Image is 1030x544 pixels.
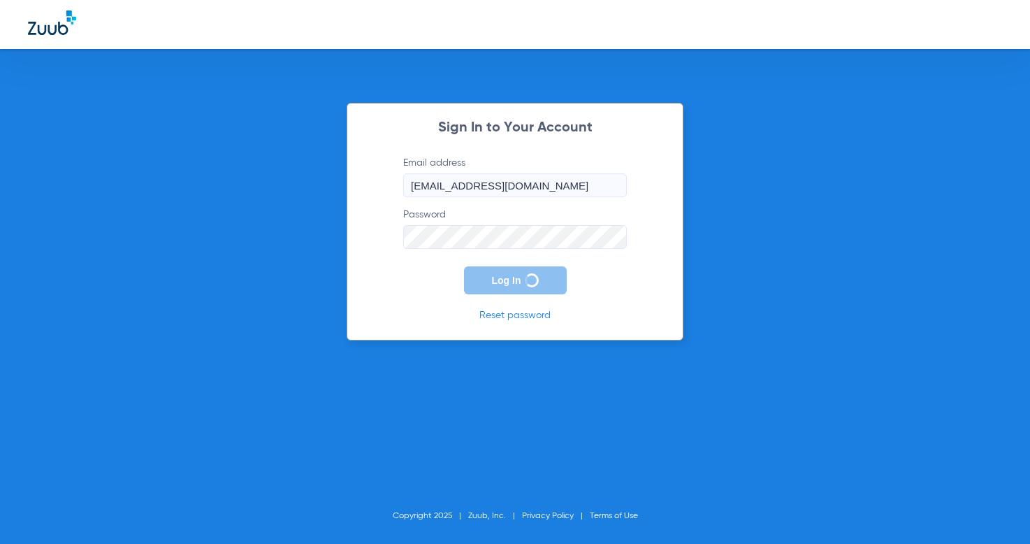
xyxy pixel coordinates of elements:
li: Copyright 2025 [393,509,468,523]
input: Email address [403,173,627,197]
input: Password [403,225,627,249]
h2: Sign In to Your Account [382,121,648,135]
iframe: Chat Widget [960,477,1030,544]
a: Terms of Use [590,512,638,520]
a: Privacy Policy [522,512,574,520]
img: Zuub Logo [28,10,76,35]
label: Email address [403,156,627,197]
span: Log In [492,275,521,286]
button: Log In [464,266,567,294]
label: Password [403,208,627,249]
li: Zuub, Inc. [468,509,522,523]
a: Reset password [479,310,551,320]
